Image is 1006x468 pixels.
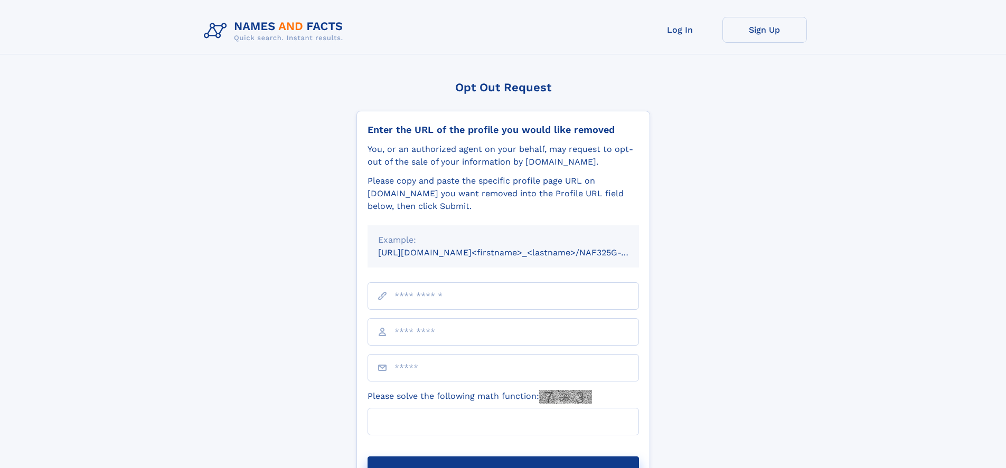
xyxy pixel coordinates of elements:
[378,234,628,246] div: Example:
[368,175,639,213] div: Please copy and paste the specific profile page URL on [DOMAIN_NAME] you want removed into the Pr...
[368,143,639,168] div: You, or an authorized agent on your behalf, may request to opt-out of the sale of your informatio...
[722,17,807,43] a: Sign Up
[638,17,722,43] a: Log In
[368,124,639,136] div: Enter the URL of the profile you would like removed
[368,390,592,404] label: Please solve the following math function:
[378,247,659,257] small: [URL][DOMAIN_NAME]<firstname>_<lastname>/NAF325G-xxxxxxxx
[356,81,650,94] div: Opt Out Request
[200,17,352,45] img: Logo Names and Facts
